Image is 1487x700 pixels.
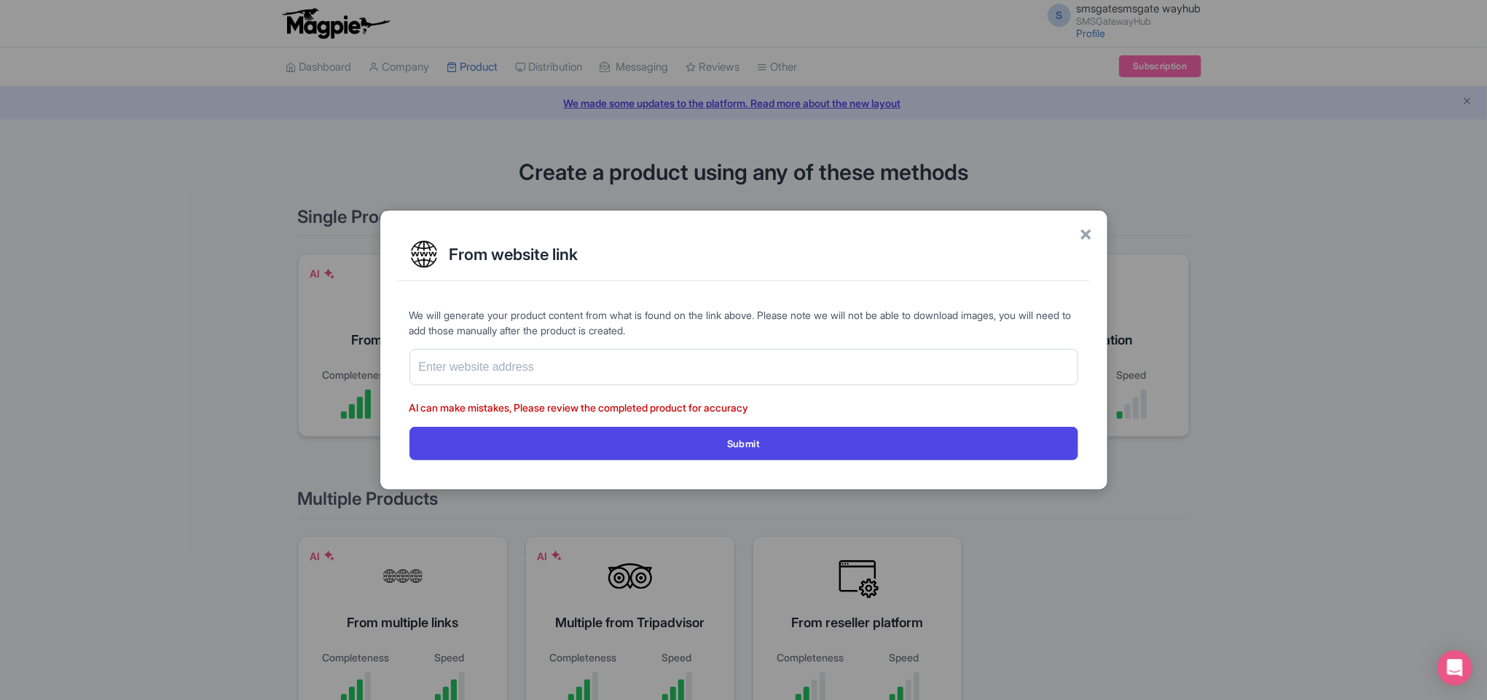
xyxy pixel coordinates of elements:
[409,427,1078,460] button: Submit
[409,349,1078,385] input: Enter website address
[1080,218,1093,248] span: ×
[450,245,1078,263] h2: From website link
[1437,650,1472,685] div: Open Intercom Messenger
[409,307,1078,338] p: We will generate your product content from what is found on the link above. Please note we will n...
[409,400,1078,415] p: AI can make mistakes, Please review the completed product for accuracy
